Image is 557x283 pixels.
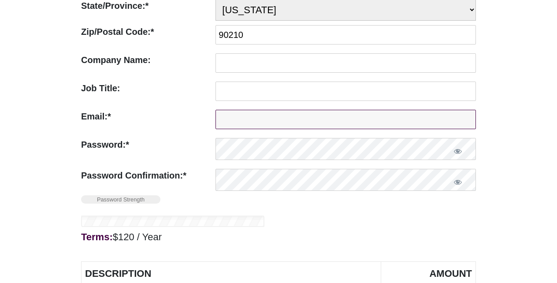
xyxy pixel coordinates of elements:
[81,82,211,95] label: Job Title:
[81,110,211,123] label: Email:*
[81,195,160,204] span: Password Strength
[81,138,211,151] label: Password:*
[440,169,476,195] button: Show password
[81,229,476,245] div: $120 / Year
[440,138,476,164] button: Show password
[81,53,211,67] label: Company Name:
[81,169,211,182] label: Password Confirmation:*
[81,216,264,227] img: Loading icon
[81,25,211,38] label: Zip/Postal Code:*
[81,231,113,242] strong: Terms:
